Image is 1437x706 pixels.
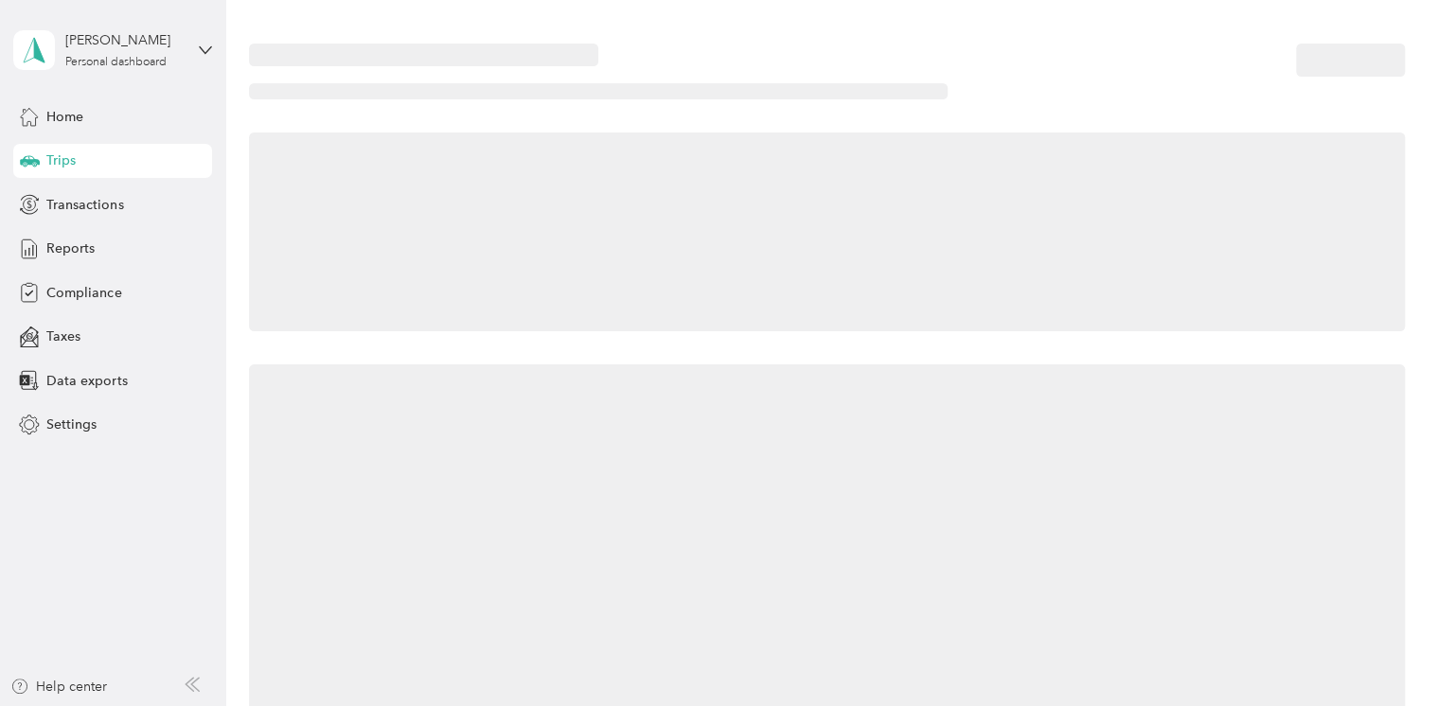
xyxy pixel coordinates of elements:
[46,107,83,127] span: Home
[1331,600,1437,706] iframe: Everlance-gr Chat Button Frame
[46,283,121,303] span: Compliance
[46,327,80,346] span: Taxes
[65,57,167,68] div: Personal dashboard
[46,415,97,434] span: Settings
[46,150,76,170] span: Trips
[65,30,184,50] div: [PERSON_NAME]
[10,677,107,697] button: Help center
[46,238,95,258] span: Reports
[46,195,123,215] span: Transactions
[46,371,127,391] span: Data exports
